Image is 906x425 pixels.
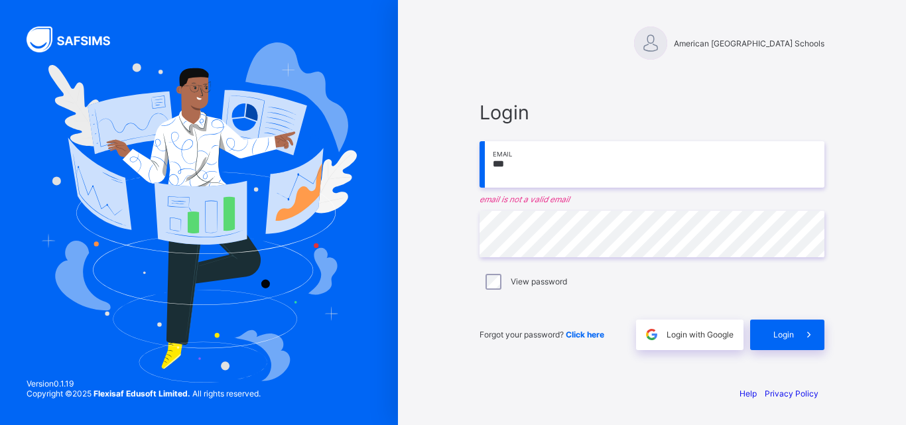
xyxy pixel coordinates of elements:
img: Hero Image [41,42,357,382]
span: Copyright © 2025 All rights reserved. [27,389,261,398]
span: Login with Google [667,330,734,339]
a: Privacy Policy [765,389,818,398]
a: Click here [566,330,604,339]
img: SAFSIMS Logo [27,27,126,52]
span: American [GEOGRAPHIC_DATA] Schools [674,38,824,48]
a: Help [740,389,757,398]
span: Version 0.1.19 [27,379,261,389]
img: google.396cfc9801f0270233282035f929180a.svg [644,327,659,342]
em: email is not a valid email [480,194,824,204]
label: View password [511,276,567,286]
span: Login [480,101,824,124]
strong: Flexisaf Edusoft Limited. [94,389,190,398]
span: Login [773,330,794,339]
span: Forgot your password? [480,330,604,339]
